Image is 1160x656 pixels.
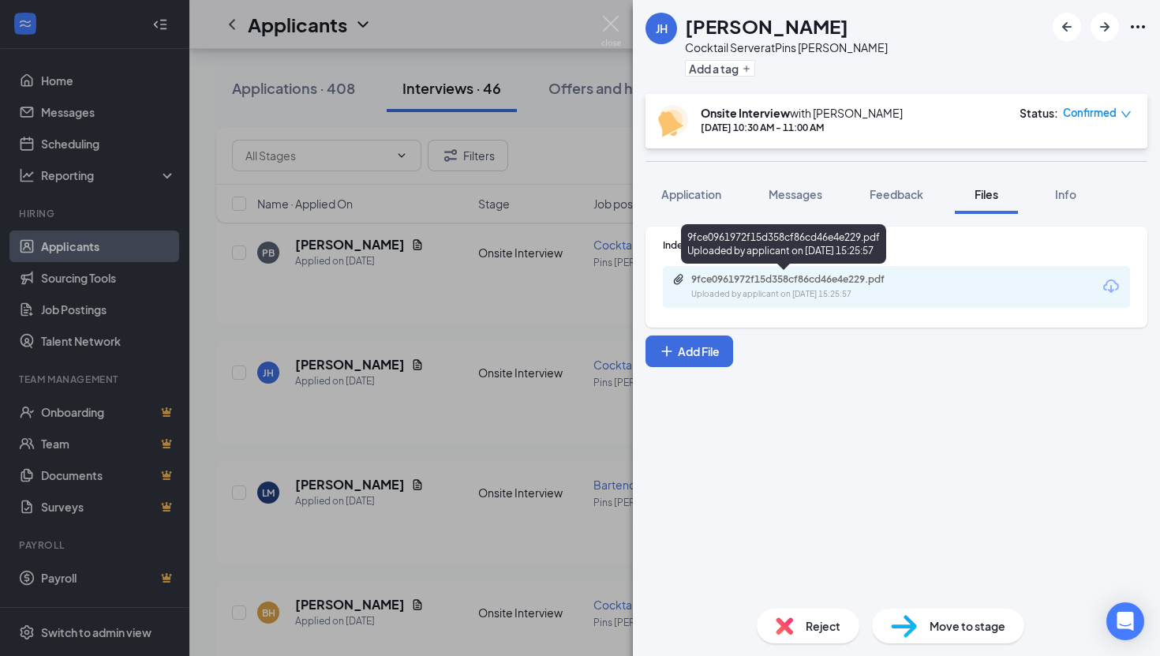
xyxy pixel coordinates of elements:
div: Status : [1020,105,1058,121]
svg: Plus [659,343,675,359]
div: Indeed Resume [663,238,1130,252]
span: Info [1055,187,1076,201]
span: Files [975,187,998,201]
span: down [1121,109,1132,120]
span: Reject [806,617,840,635]
div: [DATE] 10:30 AM - 11:00 AM [701,121,903,134]
b: Onsite Interview [701,106,790,120]
svg: Download [1102,277,1121,296]
svg: ArrowRight [1095,17,1114,36]
button: Add FilePlus [645,335,733,367]
div: with [PERSON_NAME] [701,105,903,121]
span: Move to stage [930,617,1005,635]
div: 9fce0961972f15d358cf86cd46e4e229.pdf [691,273,912,286]
span: Messages [769,187,822,201]
span: Confirmed [1063,105,1117,121]
h1: [PERSON_NAME] [685,13,848,39]
div: Cocktail Server at Pins [PERSON_NAME] [685,39,888,55]
div: Open Intercom Messenger [1106,602,1144,640]
button: PlusAdd a tag [685,60,755,77]
svg: Plus [742,64,751,73]
svg: Ellipses [1128,17,1147,36]
div: Uploaded by applicant on [DATE] 15:25:57 [691,288,928,301]
button: ArrowLeftNew [1053,13,1081,41]
svg: ArrowLeftNew [1057,17,1076,36]
div: JH [656,21,668,36]
svg: Paperclip [672,273,685,286]
span: Feedback [870,187,923,201]
div: 9fce0961972f15d358cf86cd46e4e229.pdf Uploaded by applicant on [DATE] 15:25:57 [681,224,886,264]
span: Application [661,187,721,201]
button: ArrowRight [1091,13,1119,41]
a: Paperclip9fce0961972f15d358cf86cd46e4e229.pdfUploaded by applicant on [DATE] 15:25:57 [672,273,928,301]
